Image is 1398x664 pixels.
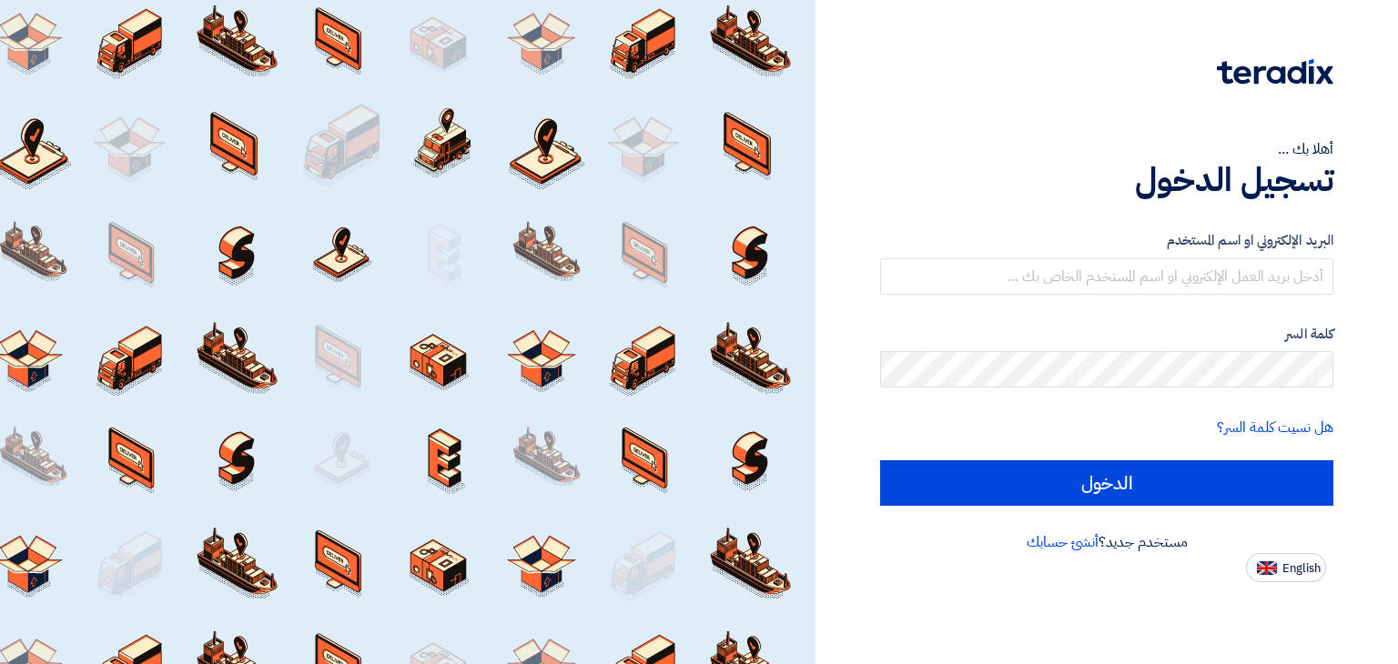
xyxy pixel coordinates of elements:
[880,531,1333,553] div: مستخدم جديد؟
[1217,417,1333,438] a: هل نسيت كلمة السر؟
[880,138,1333,160] div: أهلا بك ...
[1217,59,1333,85] img: Teradix logo
[1257,561,1277,575] img: en-US.png
[880,160,1333,200] h1: تسجيل الدخول
[1027,531,1099,553] a: أنشئ حسابك
[880,258,1333,295] input: أدخل بريد العمل الإلكتروني او اسم المستخدم الخاص بك ...
[1246,553,1326,582] button: English
[1282,562,1321,575] span: English
[880,324,1333,345] label: كلمة السر
[880,460,1333,506] input: الدخول
[880,230,1333,251] label: البريد الإلكتروني او اسم المستخدم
